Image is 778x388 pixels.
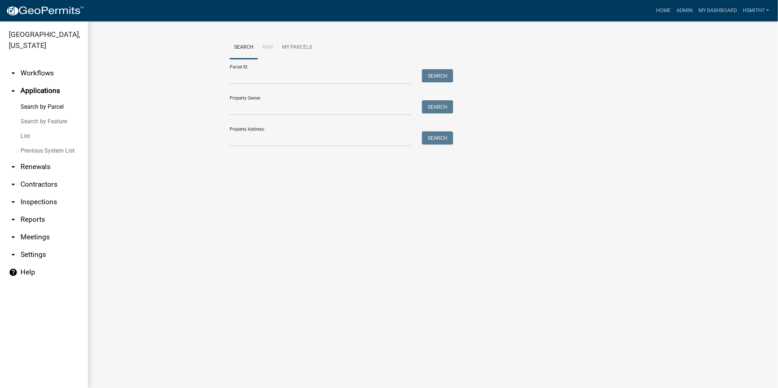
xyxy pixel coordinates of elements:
[278,36,316,59] a: My Parcels
[422,69,453,82] button: Search
[9,180,18,189] i: arrow_drop_down
[230,36,258,59] a: Search
[740,4,772,18] a: hsmith7
[9,163,18,171] i: arrow_drop_down
[9,69,18,78] i: arrow_drop_down
[9,215,18,224] i: arrow_drop_down
[653,4,674,18] a: Home
[696,4,740,18] a: My Dashboard
[422,100,453,113] button: Search
[9,250,18,259] i: arrow_drop_down
[674,4,696,18] a: Admin
[9,233,18,242] i: arrow_drop_down
[9,198,18,206] i: arrow_drop_down
[9,86,18,95] i: arrow_drop_up
[9,268,18,277] i: help
[422,131,453,145] button: Search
